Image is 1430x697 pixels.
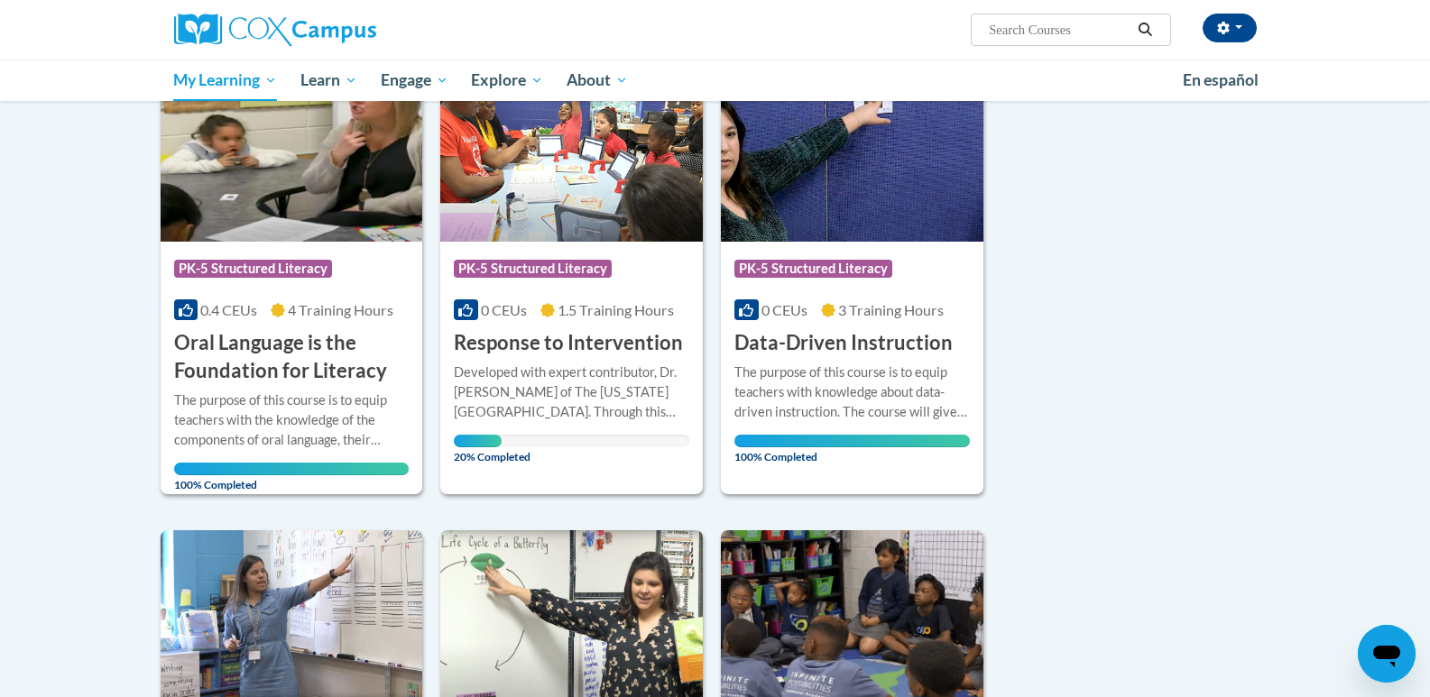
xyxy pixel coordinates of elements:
a: My Learning [162,60,290,101]
span: Learn [300,69,357,91]
div: Your progress [174,463,410,475]
span: 0.4 CEUs [200,301,257,318]
a: Course LogoPK-5 Structured Literacy0.4 CEUs4 Training Hours Oral Language is the Foundation for L... [161,58,423,494]
span: PK-5 Structured Literacy [734,260,892,278]
span: Engage [381,69,448,91]
span: Explore [471,69,543,91]
span: 0 CEUs [761,301,807,318]
div: Main menu [147,60,1284,101]
div: Developed with expert contributor, Dr. [PERSON_NAME] of The [US_STATE][GEOGRAPHIC_DATA]. Through ... [454,362,689,422]
button: Search [1131,19,1158,41]
input: Search Courses [987,19,1131,41]
a: Engage [369,60,460,101]
img: Course Logo [161,58,423,242]
a: Course LogoPK-5 Structured Literacy0 CEUs1.5 Training Hours Response to InterventionDeveloped wit... [440,58,703,494]
a: Learn [289,60,369,101]
img: Course Logo [721,58,983,242]
span: 100% Completed [174,463,410,491]
span: About [567,69,628,91]
span: 1.5 Training Hours [558,301,674,318]
button: Account Settings [1203,14,1257,42]
a: Explore [459,60,555,101]
h3: Response to Intervention [454,329,683,357]
h3: Data-Driven Instruction [734,329,953,357]
div: Your progress [454,435,501,447]
a: Course LogoPK-5 Structured Literacy0 CEUs3 Training Hours Data-Driven InstructionThe purpose of t... [721,58,983,494]
span: 4 Training Hours [288,301,393,318]
span: 3 Training Hours [838,301,944,318]
img: Course Logo [440,58,703,242]
span: PK-5 Structured Literacy [454,260,612,278]
span: 100% Completed [734,435,970,463]
span: My Learning [173,69,277,91]
a: En español [1171,61,1270,99]
span: 20% Completed [454,435,501,463]
div: The purpose of this course is to equip teachers with the knowledge of the components of oral lang... [174,390,410,450]
a: Cox Campus [174,14,517,46]
h3: Oral Language is the Foundation for Literacy [174,329,410,385]
img: Cox Campus [174,14,376,46]
iframe: Button to launch messaging window [1358,625,1416,683]
div: Your progress [734,435,970,447]
span: En español [1183,70,1259,89]
span: 0 CEUs [481,301,527,318]
span: PK-5 Structured Literacy [174,260,332,278]
a: About [555,60,640,101]
div: The purpose of this course is to equip teachers with knowledge about data-driven instruction. The... [734,362,970,422]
